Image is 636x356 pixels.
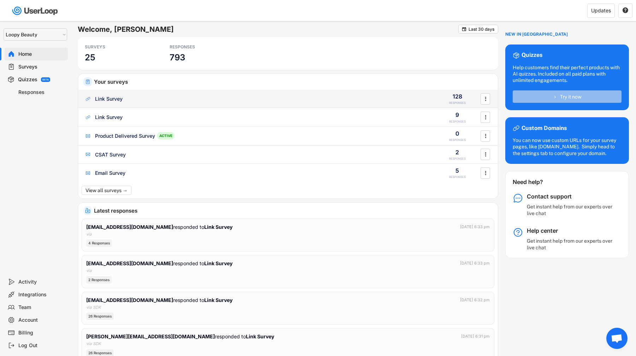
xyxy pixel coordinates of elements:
button:  [482,94,489,104]
button:  [482,131,489,141]
button:  [461,26,467,32]
div: 5 [455,167,459,174]
div: NEW IN [GEOGRAPHIC_DATA] [505,32,568,37]
div: Need help? [513,178,562,186]
strong: Link Survey [204,260,232,266]
text:  [485,132,486,140]
strong: Link Survey [204,224,232,230]
div: RESPONSES [449,120,466,124]
div: SDK [93,341,101,347]
div: responded to [86,296,232,304]
div: responded to [86,223,232,231]
div: ACTIVE [157,132,175,140]
button:  [482,168,489,178]
div: RESPONSES [170,44,233,50]
text:  [485,95,486,102]
div: Link Survey [95,95,123,102]
div: Billing [18,330,65,336]
text:  [462,26,466,32]
div: via [86,231,92,237]
div: Updates [591,8,611,13]
div: Last 30 days [469,27,494,31]
div: Your surveys [94,79,493,84]
div: Contact support [527,193,615,200]
div: Quizzes [18,76,37,83]
div: 0 [455,130,459,137]
button: View all surveys → [82,186,131,195]
button: Try it now [513,90,622,103]
button:  [622,7,629,14]
div: SURVEYS [85,44,148,50]
strong: [EMAIL_ADDRESS][DOMAIN_NAME] [86,224,173,230]
div: BETA [42,78,49,81]
div: Help customers find their perfect products with AI quizzes. Included on all paid plans with unlim... [513,64,622,84]
button:  [482,112,489,123]
div: RESPONSES [449,175,466,179]
div: [DATE] 6:33 pm [460,224,490,230]
h3: 25 [85,52,95,63]
div: You can now use custom URLs for your survey pages, like [DOMAIN_NAME]. Simply head to the setting... [513,137,622,156]
div: Surveys [18,64,65,70]
text:  [623,7,628,13]
div: responded to [86,333,274,340]
div: Custom Domains [522,125,567,132]
div: via [86,268,92,274]
div: [DATE] 6:32 pm [460,297,490,303]
div: Activity [18,279,65,285]
div: RESPONSES [449,157,466,161]
div: [DATE] 6:33 pm [460,260,490,266]
text:  [485,169,486,177]
div: Get instant help from our experts over live chat [527,238,615,250]
span: Try it now [560,94,582,99]
strong: Link Survey [204,297,232,303]
div: Help center [527,227,615,235]
div: Integrations [18,291,65,298]
div: Home [18,51,65,58]
img: IncomingMajor.svg [85,208,90,213]
div: via [86,304,92,310]
h3: 793 [170,52,185,63]
div: responded to [86,260,232,267]
div: Log Out [18,342,65,349]
div: via [86,341,92,347]
div: CSAT Survey [95,151,126,158]
div: Email Survey [95,170,125,177]
div: 4 Responses [86,239,112,247]
div: 128 [453,93,462,100]
div: Account [18,317,65,324]
div: 26 Responses [86,313,114,320]
strong: Link Survey [246,333,274,339]
div: Team [18,304,65,311]
div: 2 [455,148,459,156]
div: Open chat [606,328,628,349]
strong: [EMAIL_ADDRESS][DOMAIN_NAME] [86,260,173,266]
div: Quizzes [522,52,542,59]
div: [DATE] 6:31 pm [461,333,490,339]
div: Latest responses [94,208,493,213]
div: SDK [93,304,101,310]
div: 9 [455,111,459,119]
strong: [EMAIL_ADDRESS][DOMAIN_NAME] [86,297,173,303]
div: Get instant help from our experts over live chat [527,203,615,216]
img: userloop-logo-01.svg [11,4,60,18]
text:  [485,150,486,158]
div: Link Survey [95,114,123,121]
div: Product Delivered Survey [95,132,155,140]
strong: [PERSON_NAME][EMAIL_ADDRESS][DOMAIN_NAME] [86,333,215,339]
div: RESPONSES [449,138,466,142]
button:  [482,149,489,160]
text:  [485,113,486,121]
div: 2 Responses [86,276,112,284]
div: RESPONSES [449,101,466,105]
div: Responses [18,89,65,96]
h6: Welcome, [PERSON_NAME] [78,25,458,34]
